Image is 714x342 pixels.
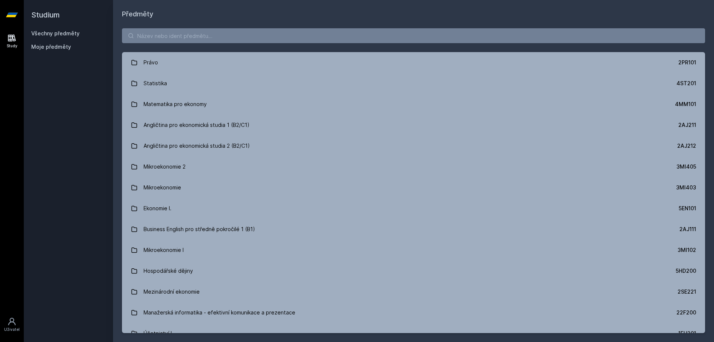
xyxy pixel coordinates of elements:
[122,240,705,261] a: Mikroekonomie I 3MI102
[676,184,696,191] div: 3MI403
[144,180,181,195] div: Mikroekonomie
[678,121,696,129] div: 2AJ211
[678,59,696,66] div: 2PR101
[144,243,184,258] div: Mikroekonomie I
[144,159,186,174] div: Mikroekonomie 2
[122,115,705,135] a: Angličtina pro ekonomická studia 1 (B2/C1) 2AJ211
[144,76,167,91] div: Statistika
[144,97,207,112] div: Matematika pro ekonomy
[676,80,696,87] div: 4ST201
[144,305,295,320] div: Manažerská informatika - efektivní komunikace a prezentace
[122,302,705,323] a: Manažerská informatika - efektivní komunikace a prezentace 22F200
[122,177,705,198] a: Mikroekonomie 3MI403
[678,330,696,337] div: 1FU201
[122,135,705,156] a: Angličtina pro ekonomická studia 2 (B2/C1) 2AJ212
[122,28,705,43] input: Název nebo ident předmětu…
[122,94,705,115] a: Matematika pro ekonomy 4MM101
[144,326,173,341] div: Účetnictví I.
[122,281,705,302] a: Mezinárodní ekonomie 2SE221
[676,309,696,316] div: 22F200
[31,43,71,51] span: Moje předměty
[679,205,696,212] div: 5EN101
[676,163,696,170] div: 3MI405
[144,284,200,299] div: Mezinárodní ekonomie
[677,142,696,150] div: 2AJ212
[7,43,17,49] div: Study
[144,138,250,153] div: Angličtina pro ekonomická studia 2 (B2/C1)
[122,9,705,19] h1: Předměty
[4,327,20,332] div: Uživatel
[679,226,696,233] div: 2AJ111
[1,30,22,52] a: Study
[144,222,255,237] div: Business English pro středně pokročilé 1 (B1)
[122,156,705,177] a: Mikroekonomie 2 3MI405
[144,201,171,216] div: Ekonomie I.
[122,73,705,94] a: Statistika 4ST201
[144,118,250,132] div: Angličtina pro ekonomická studia 1 (B2/C1)
[122,219,705,240] a: Business English pro středně pokročilé 1 (B1) 2AJ111
[144,263,193,278] div: Hospodářské dějiny
[122,261,705,281] a: Hospodářské dějiny 5HD200
[31,30,80,36] a: Všechny předměty
[1,313,22,336] a: Uživatel
[676,267,696,275] div: 5HD200
[122,198,705,219] a: Ekonomie I. 5EN101
[678,288,696,295] div: 2SE221
[122,52,705,73] a: Právo 2PR101
[144,55,158,70] div: Právo
[675,100,696,108] div: 4MM101
[678,246,696,254] div: 3MI102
